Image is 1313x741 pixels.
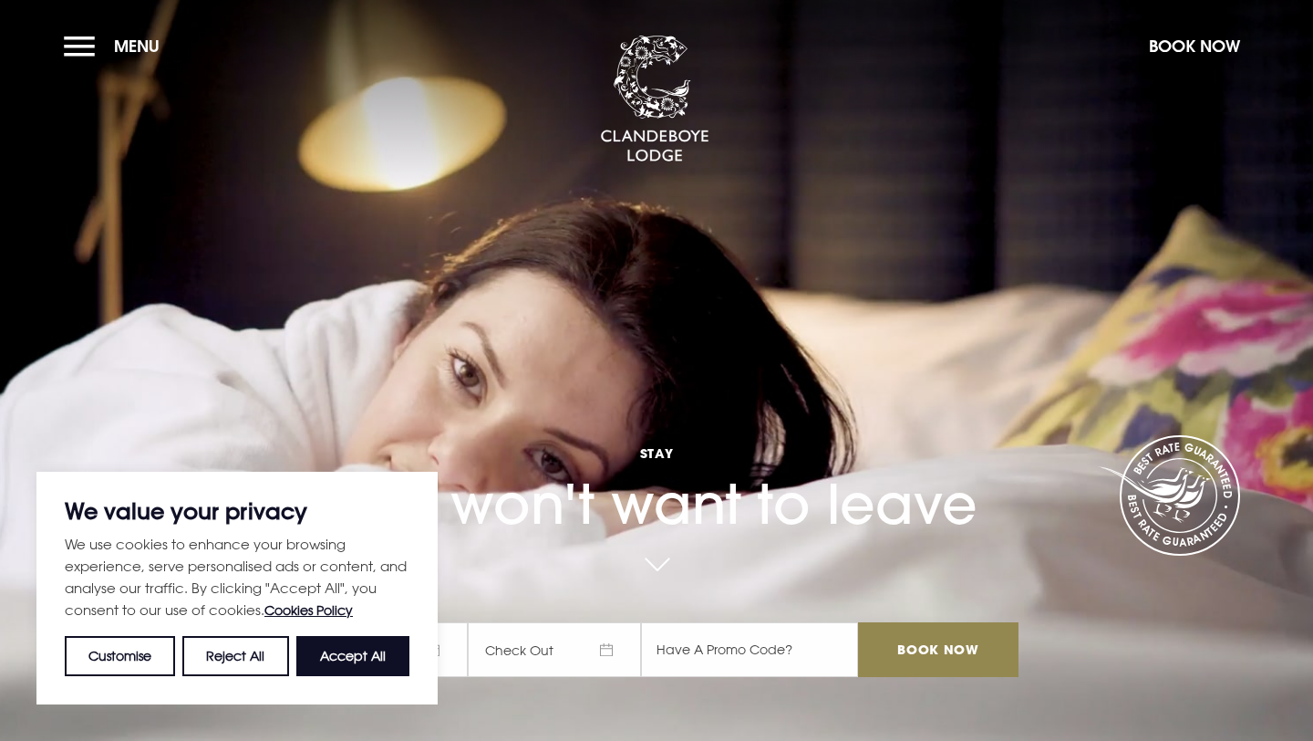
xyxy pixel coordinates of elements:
span: Menu [114,36,160,57]
div: We value your privacy [36,472,438,704]
button: Reject All [182,636,288,676]
button: Menu [64,26,169,66]
input: Book Now [858,622,1018,677]
img: Clandeboye Lodge [600,36,709,163]
input: Have A Promo Code? [641,622,858,677]
p: We value your privacy [65,500,409,522]
span: Check Out [468,622,641,677]
button: Book Now [1140,26,1249,66]
button: Customise [65,636,175,676]
span: Stay [295,444,1018,462]
p: We use cookies to enhance your browsing experience, serve personalised ads or content, and analys... [65,533,409,621]
h1: You won't want to leave [295,397,1018,537]
a: Cookies Policy [264,602,353,618]
button: Accept All [296,636,409,676]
